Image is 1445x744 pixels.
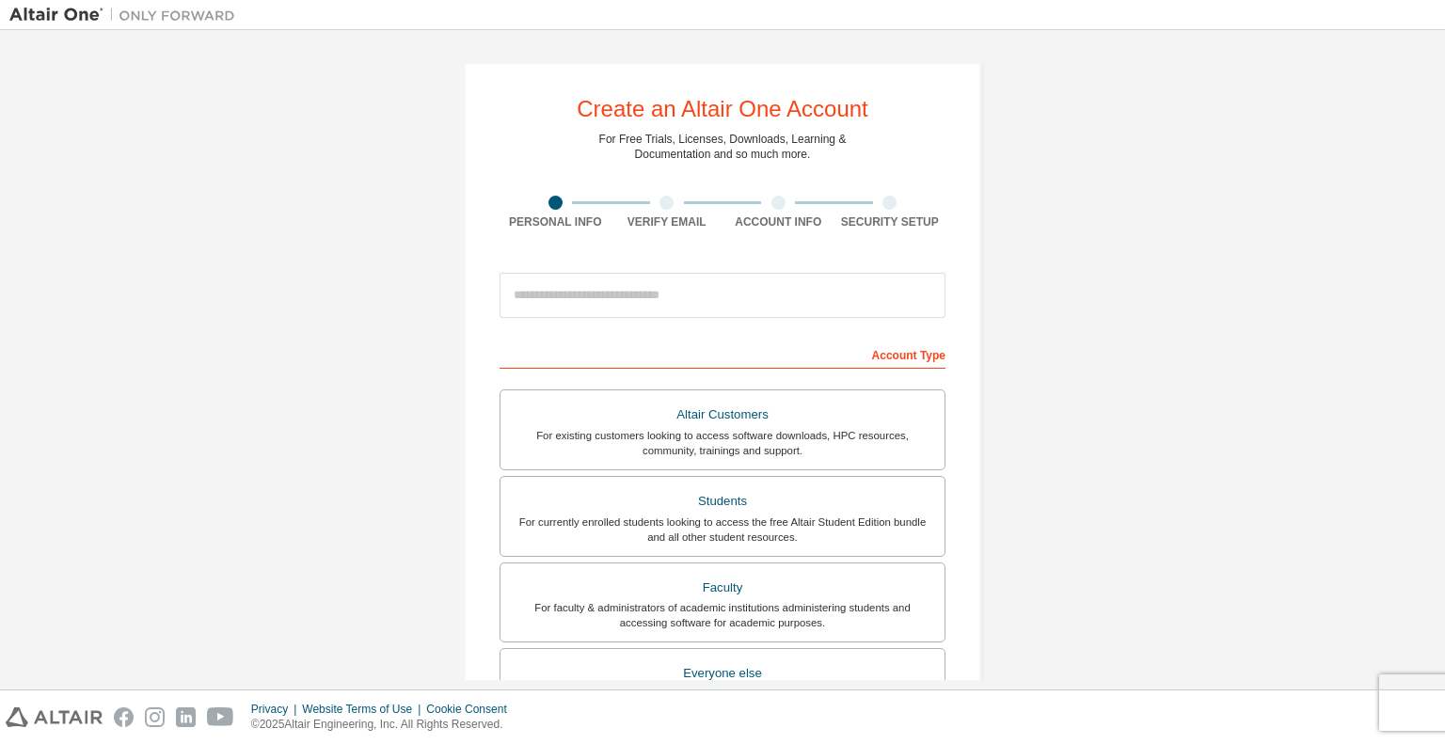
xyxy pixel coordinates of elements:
[512,488,933,514] div: Students
[302,702,426,717] div: Website Terms of Use
[251,702,302,717] div: Privacy
[6,707,103,727] img: altair_logo.svg
[834,214,946,230] div: Security Setup
[512,402,933,428] div: Altair Customers
[426,702,517,717] div: Cookie Consent
[512,600,933,630] div: For faculty & administrators of academic institutions administering students and accessing softwa...
[114,707,134,727] img: facebook.svg
[512,660,933,687] div: Everyone else
[599,132,847,162] div: For Free Trials, Licenses, Downloads, Learning & Documentation and so much more.
[722,214,834,230] div: Account Info
[251,717,518,733] p: © 2025 Altair Engineering, Inc. All Rights Reserved.
[207,707,234,727] img: youtube.svg
[500,214,611,230] div: Personal Info
[611,214,723,230] div: Verify Email
[500,339,945,369] div: Account Type
[176,707,196,727] img: linkedin.svg
[512,575,933,601] div: Faculty
[577,98,868,120] div: Create an Altair One Account
[512,514,933,545] div: For currently enrolled students looking to access the free Altair Student Edition bundle and all ...
[512,428,933,458] div: For existing customers looking to access software downloads, HPC resources, community, trainings ...
[9,6,245,24] img: Altair One
[145,707,165,727] img: instagram.svg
